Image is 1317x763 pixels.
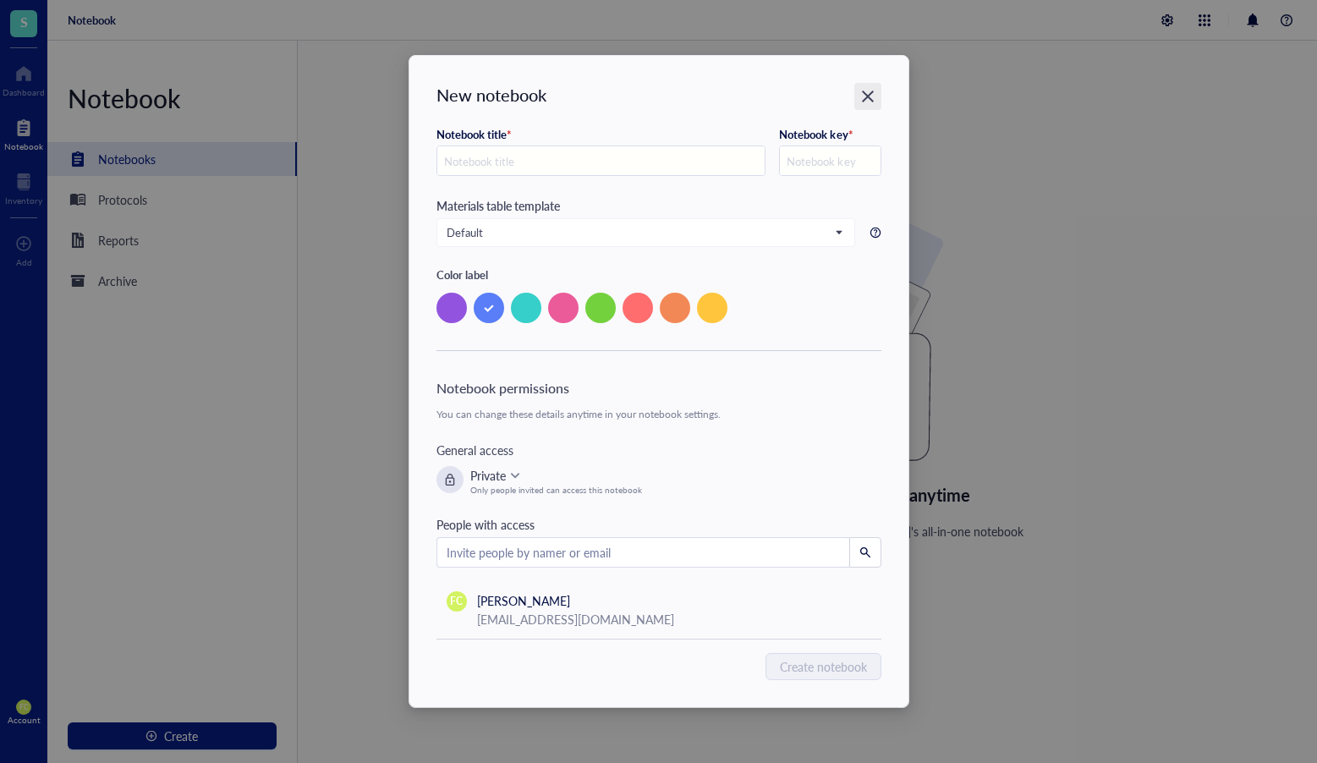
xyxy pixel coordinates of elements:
[436,196,881,215] div: Materials table template
[436,378,881,398] div: Notebook permissions
[766,653,881,680] button: Create notebook
[436,515,881,534] div: People with access
[437,146,766,177] input: Notebook title
[450,594,463,609] span: FC
[436,409,881,420] div: You can change these details anytime in your notebook settings.
[436,83,881,107] div: New notebook
[854,86,881,107] span: Close
[854,83,881,110] button: Close
[779,127,853,142] div: Notebook key
[470,466,506,485] div: Private
[436,267,881,283] div: Color label
[436,127,512,142] div: Notebook title
[477,610,674,629] div: [EMAIL_ADDRESS][DOMAIN_NAME]
[436,441,881,459] div: General access
[447,225,842,240] span: Default
[780,146,880,177] input: Notebook key
[470,485,642,495] div: Only people invited can access this notebook
[477,591,674,610] div: [PERSON_NAME]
